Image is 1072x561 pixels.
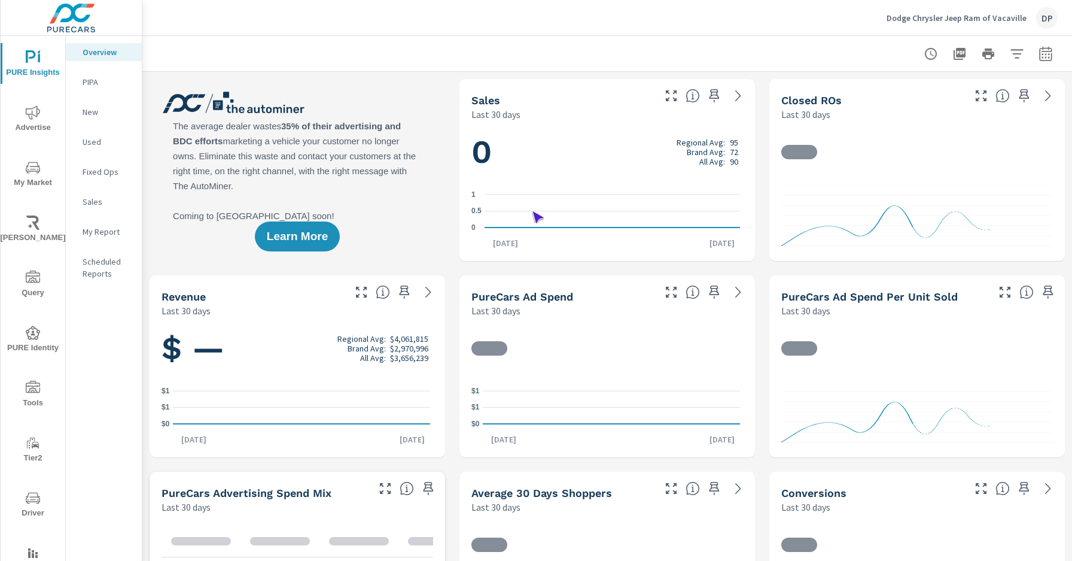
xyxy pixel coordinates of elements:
h1: 0 [471,132,743,172]
span: Save this to your personalized report [705,479,724,498]
div: Overview [66,43,142,61]
div: PIPA [66,73,142,91]
button: Apply Filters [1005,42,1029,66]
div: Fixed Ops [66,163,142,181]
p: New [83,106,132,118]
text: $1 [162,404,170,412]
button: Make Fullscreen [995,283,1015,302]
button: Make Fullscreen [662,479,681,498]
p: $3,656,239 [390,353,428,363]
p: Brand Avg: [687,147,725,157]
button: Make Fullscreen [971,479,991,498]
p: $4,061,815 [390,334,428,344]
a: See more details in report [1038,86,1058,105]
span: [PERSON_NAME] [4,216,62,245]
text: $0 [471,420,480,428]
h5: PureCars Advertising Spend Mix [162,487,331,499]
button: Print Report [976,42,1000,66]
div: DP [1036,7,1058,29]
button: Select Date Range [1034,42,1058,66]
text: $1 [471,404,480,412]
p: Last 30 days [471,304,520,318]
a: See more details in report [729,479,748,498]
p: Brand Avg: [348,344,386,353]
h5: Average 30 Days Shoppers [471,487,612,499]
span: Average cost of advertising per each vehicle sold at the dealer over the selected date range. The... [1019,285,1034,299]
p: Dodge Chrysler Jeep Ram of Vacaville [887,13,1027,23]
text: 1 [471,190,476,199]
p: Last 30 days [781,304,830,318]
span: A rolling 30 day total of daily Shoppers on the dealership website, averaged over the selected da... [686,481,700,496]
span: Save this to your personalized report [395,283,414,302]
h1: $ — [162,328,433,369]
button: Make Fullscreen [662,283,681,302]
p: $2,970,996 [390,344,428,353]
div: My Report [66,223,142,241]
span: Query [4,271,62,300]
p: Regional Avg: [337,334,386,344]
p: PIPA [83,76,132,88]
p: [DATE] [701,433,743,445]
span: PURE Identity [4,326,62,355]
p: Last 30 days [781,500,830,514]
p: Sales [83,196,132,208]
div: Sales [66,193,142,211]
h5: Revenue [162,290,206,303]
button: Make Fullscreen [376,479,395,498]
span: The number of dealer-specified goals completed by a visitor. [Source: This data is provided by th... [995,481,1010,496]
span: Number of vehicles sold by the dealership over the selected date range. [Source: This data is sou... [686,89,700,103]
text: $1 [162,387,170,395]
p: Fixed Ops [83,166,132,178]
span: Advertise [4,105,62,135]
a: See more details in report [729,86,748,105]
p: Used [83,136,132,148]
p: 90 [730,157,738,166]
span: Total cost of media for all PureCars channels for the selected dealership group over the selected... [686,285,700,299]
a: See more details in report [419,283,438,302]
span: Driver [4,491,62,520]
p: Overview [83,46,132,58]
p: [DATE] [701,237,743,249]
span: My Market [4,160,62,190]
p: [DATE] [173,433,215,445]
div: Scheduled Reports [66,253,142,283]
text: $1 [471,387,480,395]
span: Tools [4,381,62,410]
h5: PureCars Ad Spend Per Unit Sold [781,290,958,303]
p: All Avg: [360,353,386,363]
text: 0 [471,223,476,232]
p: Last 30 days [781,107,830,122]
div: New [66,103,142,121]
button: Make Fullscreen [662,86,681,105]
h5: Sales [471,94,500,107]
p: [DATE] [391,433,433,445]
text: 0.5 [471,207,482,216]
button: "Export Report to PDF" [948,42,971,66]
p: Last 30 days [162,304,211,318]
span: Total sales revenue over the selected date range. [Source: This data is sourced from the dealer’s... [376,285,390,299]
span: Save this to your personalized report [419,479,438,498]
span: PURE Insights [4,50,62,80]
span: This table looks at how you compare to the amount of budget you spend per channel as opposed to y... [400,481,414,496]
text: $0 [162,420,170,428]
p: 72 [730,147,738,157]
a: See more details in report [729,283,748,302]
p: Last 30 days [471,500,520,514]
span: Save this to your personalized report [1038,283,1058,302]
p: All Avg: [699,157,725,166]
span: Save this to your personalized report [1015,86,1034,105]
button: Make Fullscreen [352,283,371,302]
button: Make Fullscreen [971,86,991,105]
span: Learn More [267,231,328,242]
p: Regional Avg: [677,138,725,147]
button: Learn More [255,222,340,251]
p: [DATE] [483,433,525,445]
p: Last 30 days [162,500,211,514]
p: 95 [730,138,738,147]
span: Tier2 [4,436,62,465]
div: Used [66,133,142,151]
a: See more details in report [1038,479,1058,498]
span: Save this to your personalized report [1015,479,1034,498]
h5: Closed ROs [781,94,842,107]
p: Last 30 days [471,107,520,122]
